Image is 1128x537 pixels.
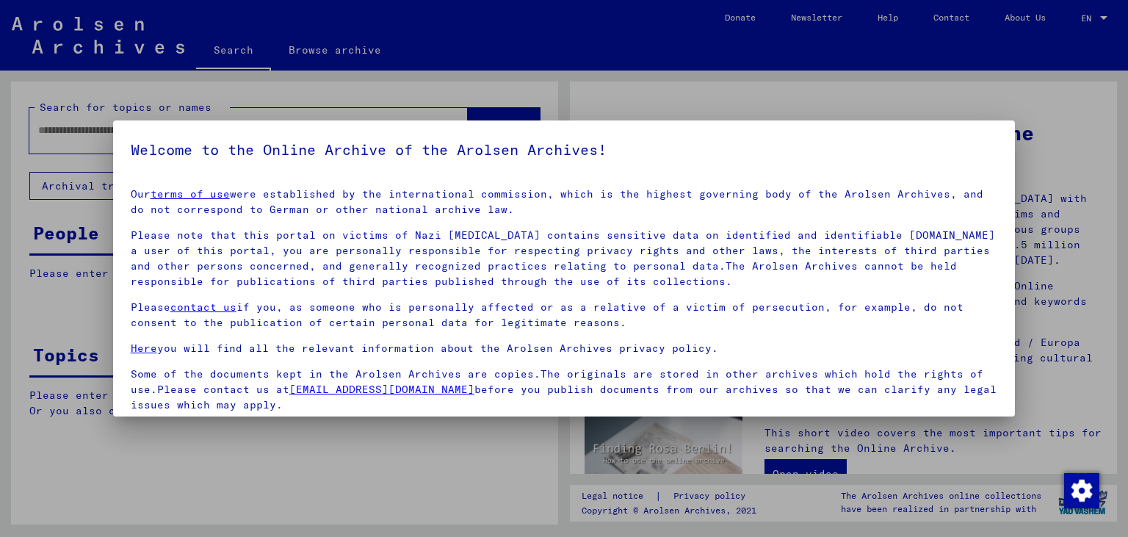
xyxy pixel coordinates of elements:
[131,342,157,355] a: Here
[170,300,236,314] a: contact us
[289,383,474,396] a: [EMAIL_ADDRESS][DOMAIN_NAME]
[131,138,998,162] h5: Welcome to the Online Archive of the Arolsen Archives!
[151,187,230,201] a: terms of use
[1064,473,1099,508] img: Change consent
[131,341,998,356] p: you will find all the relevant information about the Arolsen Archives privacy policy.
[131,300,998,331] p: Please if you, as someone who is personally affected or as a relative of a victim of persecution,...
[131,187,998,217] p: Our were established by the international commission, which is the highest governing body of the ...
[131,228,998,289] p: Please note that this portal on victims of Nazi [MEDICAL_DATA] contains sensitive data on identif...
[131,367,998,413] p: Some of the documents kept in the Arolsen Archives are copies.The originals are stored in other a...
